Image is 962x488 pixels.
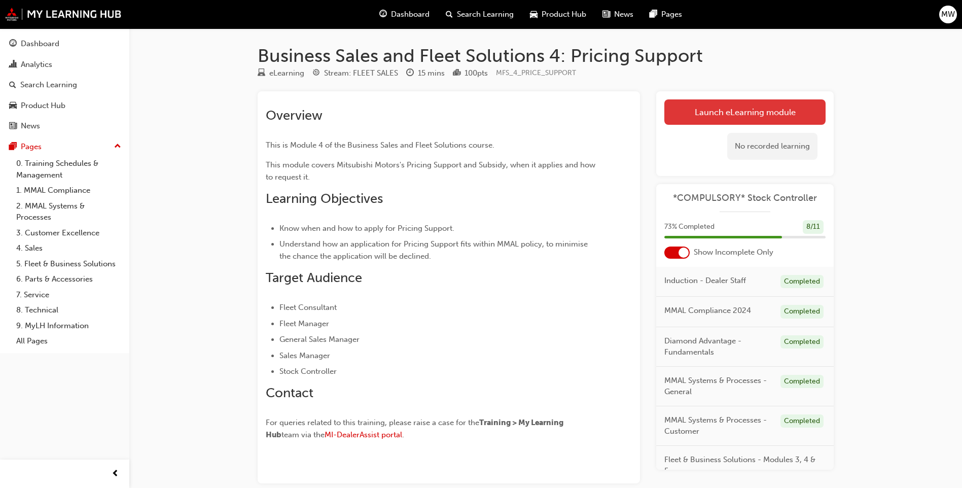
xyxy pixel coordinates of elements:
[453,69,460,78] span: podium-icon
[446,8,453,21] span: search-icon
[9,101,17,111] span: car-icon
[4,32,125,137] button: DashboardAnalyticsSearch LearningProduct HubNews
[269,67,304,79] div: eLearning
[279,224,454,233] span: Know when and how to apply for Pricing Support.
[112,468,119,480] span: prev-icon
[664,221,715,233] span: 73 % Completed
[602,8,610,21] span: news-icon
[402,430,404,439] span: .
[939,6,957,23] button: MW
[664,414,772,437] span: MMAL Systems & Processes - Customer
[4,137,125,156] button: Pages
[522,4,594,25] a: car-iconProduct Hub
[12,156,125,183] a: 0. Training Schedules & Management
[694,247,773,258] span: Show Incomplete Only
[371,4,438,25] a: guage-iconDashboard
[780,335,824,349] div: Completed
[20,79,77,91] div: Search Learning
[780,414,824,428] div: Completed
[266,160,597,182] span: This module covers Mitsubishi Motors's Pricing Support and Subsidy, when it applies and how to re...
[324,67,398,79] div: Stream: FLEET SALES
[279,367,337,376] span: Stock Controller
[780,375,824,389] div: Completed
[281,430,325,439] span: team via the
[391,9,430,20] span: Dashboard
[9,81,16,90] span: search-icon
[664,335,772,358] span: Diamond Advantage - Fundamentals
[530,8,538,21] span: car-icon
[418,67,445,79] div: 15 mins
[941,9,955,20] span: MW
[542,9,586,20] span: Product Hub
[325,430,402,439] a: MI-DealerAssist portal
[642,4,690,25] a: pages-iconPages
[12,287,125,303] a: 7. Service
[12,333,125,349] a: All Pages
[780,305,824,319] div: Completed
[12,198,125,225] a: 2. MMAL Systems & Processes
[12,240,125,256] a: 4. Sales
[664,454,817,477] span: Fleet & Business Solutions - Modules 3, 4 & 5
[406,69,414,78] span: clock-icon
[12,318,125,334] a: 9. MyLH Information
[12,302,125,318] a: 8. Technical
[12,183,125,198] a: 1. MMAL Compliance
[594,4,642,25] a: news-iconNews
[21,141,42,153] div: Pages
[279,319,329,328] span: Fleet Manager
[312,67,398,80] div: Stream
[9,60,17,69] span: chart-icon
[803,220,824,234] div: 8 / 11
[21,59,52,71] div: Analytics
[279,239,590,261] span: Understand how an application for Pricing Support fits within MMAL policy, to minimise the chance...
[266,108,323,123] span: Overview
[12,225,125,241] a: 3. Customer Excellence
[279,303,337,312] span: Fleet Consultant
[453,67,488,80] div: Points
[650,8,657,21] span: pages-icon
[664,305,751,317] span: MMAL Compliance 2024
[21,120,40,132] div: News
[406,67,445,80] div: Duration
[664,375,772,398] span: MMAL Systems & Processes - General
[379,8,387,21] span: guage-icon
[9,122,17,131] span: news-icon
[438,4,522,25] a: search-iconSearch Learning
[12,256,125,272] a: 5. Fleet & Business Solutions
[727,133,817,160] div: No recorded learning
[258,69,265,78] span: learningResourceType_ELEARNING-icon
[312,69,320,78] span: target-icon
[21,38,59,50] div: Dashboard
[266,385,313,401] span: Contact
[9,143,17,152] span: pages-icon
[664,99,826,125] a: Launch eLearning module
[4,76,125,94] a: Search Learning
[12,271,125,287] a: 6. Parts & Accessories
[279,351,330,360] span: Sales Manager
[5,8,122,21] img: mmal
[266,141,494,150] span: This is Module 4 of the Business Sales and Fleet Solutions course.
[258,67,304,80] div: Type
[496,68,576,77] span: Learning resource code
[114,140,121,153] span: up-icon
[266,191,383,206] span: Learning Objectives
[465,67,488,79] div: 100 pts
[4,117,125,135] a: News
[614,9,633,20] span: News
[4,55,125,74] a: Analytics
[4,34,125,53] a: Dashboard
[661,9,682,20] span: Pages
[9,40,17,49] span: guage-icon
[664,192,826,204] a: *COMPULSORY* Stock Controller
[279,335,360,344] span: General Sales Manager
[266,270,362,286] span: Target Audience
[664,275,746,287] span: Induction - Dealer Staff
[780,275,824,289] div: Completed
[457,9,514,20] span: Search Learning
[266,418,479,427] span: For queries related to this training, please raise a case for the
[21,100,65,112] div: Product Hub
